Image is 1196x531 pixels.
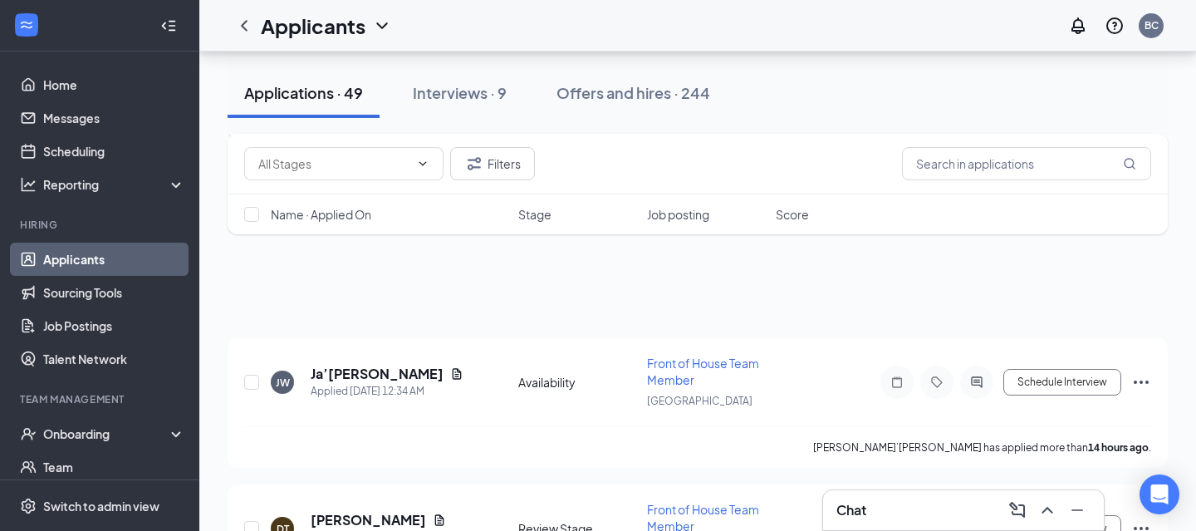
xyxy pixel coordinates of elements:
[311,383,463,400] div: Applied [DATE] 12:34 AM
[43,450,185,484] a: Team
[43,425,171,442] div: Onboarding
[43,176,186,193] div: Reporting
[647,206,709,223] span: Job posting
[234,16,254,36] svg: ChevronLeft
[261,12,365,40] h1: Applicants
[244,82,363,103] div: Applications · 49
[813,440,1151,455] p: [PERSON_NAME]’[PERSON_NAME] has applied more than .
[433,514,446,527] svg: Document
[1131,372,1151,392] svg: Ellipses
[372,16,392,36] svg: ChevronDown
[1145,18,1159,32] div: BC
[450,367,463,381] svg: Document
[271,206,371,223] span: Name · Applied On
[20,498,37,514] svg: Settings
[556,82,710,103] div: Offers and hires · 244
[1140,474,1179,514] div: Open Intercom Messenger
[43,309,185,342] a: Job Postings
[967,376,987,389] svg: ActiveChat
[20,392,182,406] div: Team Management
[413,82,507,103] div: Interviews · 9
[902,147,1151,180] input: Search in applications
[776,206,809,223] span: Score
[1003,369,1121,396] button: Schedule Interview
[1067,500,1087,520] svg: Minimize
[1034,497,1061,524] button: ChevronUp
[43,276,185,309] a: Sourcing Tools
[1037,500,1057,520] svg: ChevronUp
[20,425,37,442] svg: UserCheck
[1123,157,1136,170] svg: MagnifyingGlass
[18,17,35,33] svg: WorkstreamLogo
[450,147,535,180] button: Filter Filters
[647,356,759,387] span: Front of House Team Member
[43,243,185,276] a: Applicants
[1064,497,1091,524] button: Minimize
[518,374,637,391] div: Availability
[20,218,182,232] div: Hiring
[464,154,484,174] svg: Filter
[258,155,409,173] input: All Stages
[1007,500,1027,520] svg: ComposeMessage
[416,157,429,170] svg: ChevronDown
[43,498,159,514] div: Switch to admin view
[20,176,37,193] svg: Analysis
[43,135,185,168] a: Scheduling
[927,376,947,389] svg: Tag
[43,342,185,376] a: Talent Network
[1004,497,1031,524] button: ComposeMessage
[43,68,185,101] a: Home
[160,17,177,34] svg: Collapse
[887,376,907,389] svg: Note
[647,395,752,407] span: [GEOGRAPHIC_DATA]
[518,206,551,223] span: Stage
[311,511,426,529] h5: [PERSON_NAME]
[1088,441,1149,454] b: 14 hours ago
[311,365,444,383] h5: Ja’[PERSON_NAME]
[836,501,866,519] h3: Chat
[1105,16,1125,36] svg: QuestionInfo
[276,376,290,390] div: JW
[1068,16,1088,36] svg: Notifications
[43,101,185,135] a: Messages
